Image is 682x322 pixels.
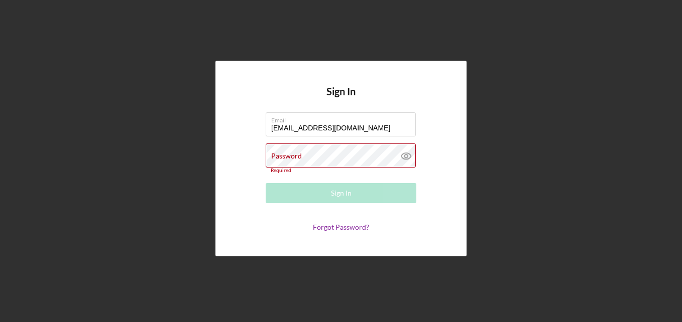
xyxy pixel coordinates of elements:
div: Required [266,168,416,174]
h4: Sign In [326,86,356,112]
div: Sign In [331,183,352,203]
label: Email [271,113,416,124]
button: Sign In [266,183,416,203]
label: Password [271,152,302,160]
a: Forgot Password? [313,223,369,231]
